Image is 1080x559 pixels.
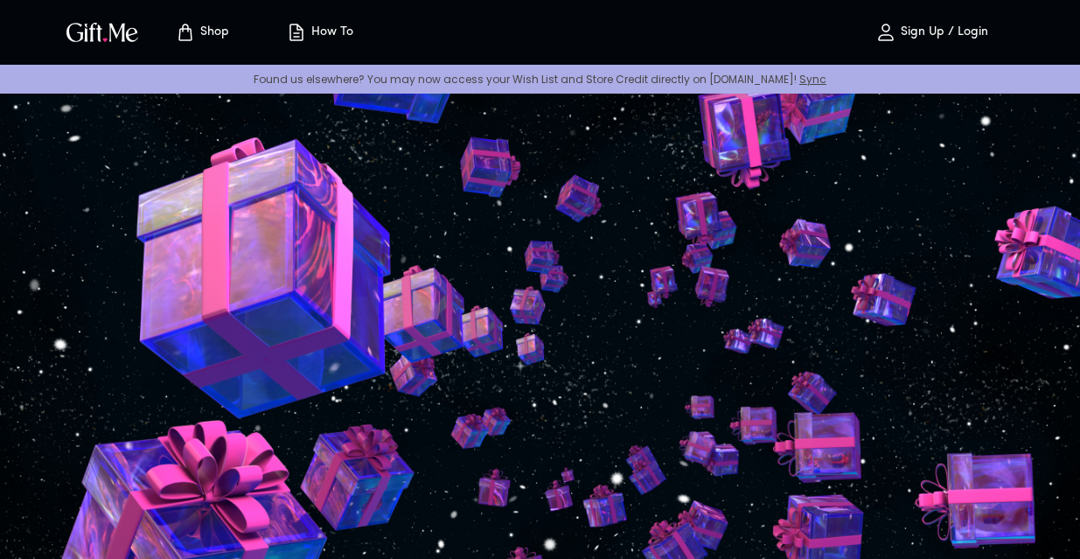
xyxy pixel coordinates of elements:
button: How To [271,4,367,60]
p: Found us elsewhere? You may now access your Wish List and Store Credit directly on [DOMAIN_NAME]! [14,72,1066,87]
p: Sign Up / Login [896,25,988,40]
button: GiftMe Logo [61,22,143,43]
a: Sync [799,72,826,87]
img: how-to.svg [286,22,307,43]
p: How To [307,25,353,40]
button: Store page [154,4,250,60]
img: GiftMe Logo [63,19,142,45]
p: Shop [196,25,229,40]
button: Sign Up / Login [844,4,1019,60]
